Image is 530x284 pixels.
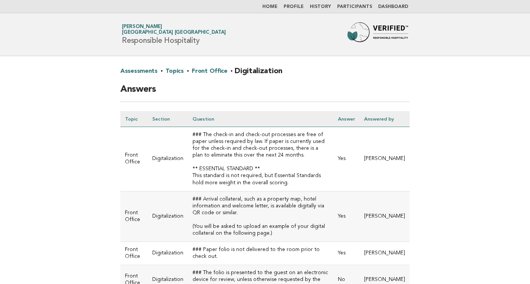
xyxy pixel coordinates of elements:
[188,127,333,191] td: ### The check-in and check-out processes are free of paper unless required by law. If paper is cu...
[120,65,158,77] a: Assessments
[333,242,360,265] td: Yes
[360,127,410,191] td: [PERSON_NAME]
[378,5,408,9] a: Dashboard
[262,5,278,9] a: Home
[310,5,331,9] a: History
[188,111,333,127] th: Question
[360,242,410,265] td: [PERSON_NAME]
[148,242,188,265] td: Digitalization
[192,65,227,77] a: Front Office
[148,127,188,191] td: Digitalization
[166,65,183,77] a: Topics
[122,24,226,35] a: [PERSON_NAME][GEOGRAPHIC_DATA] [GEOGRAPHIC_DATA]
[120,65,410,83] h2: · · · Digitalization
[188,242,333,265] td: ### Paper folio is not delivered to the room prior to check out.
[120,111,148,127] th: Topic
[148,191,188,242] td: Digitalization
[122,25,226,44] h1: Responsible Hospitality
[333,191,360,242] td: Yes
[360,111,410,127] th: Answered by
[188,191,333,242] td: ### Arrival collateral, such as a property map, hotel information and welcome letter, is availabl...
[337,5,372,9] a: Participants
[360,191,410,242] td: [PERSON_NAME]
[120,242,148,265] td: Front Office
[284,5,304,9] a: Profile
[122,30,226,35] span: [GEOGRAPHIC_DATA] [GEOGRAPHIC_DATA]
[347,22,408,47] img: Forbes Travel Guide
[120,127,148,191] td: Front Office
[333,111,360,127] th: Answer
[120,83,410,102] h2: Answers
[148,111,188,127] th: Section
[333,127,360,191] td: Yes
[120,191,148,242] td: Front Office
